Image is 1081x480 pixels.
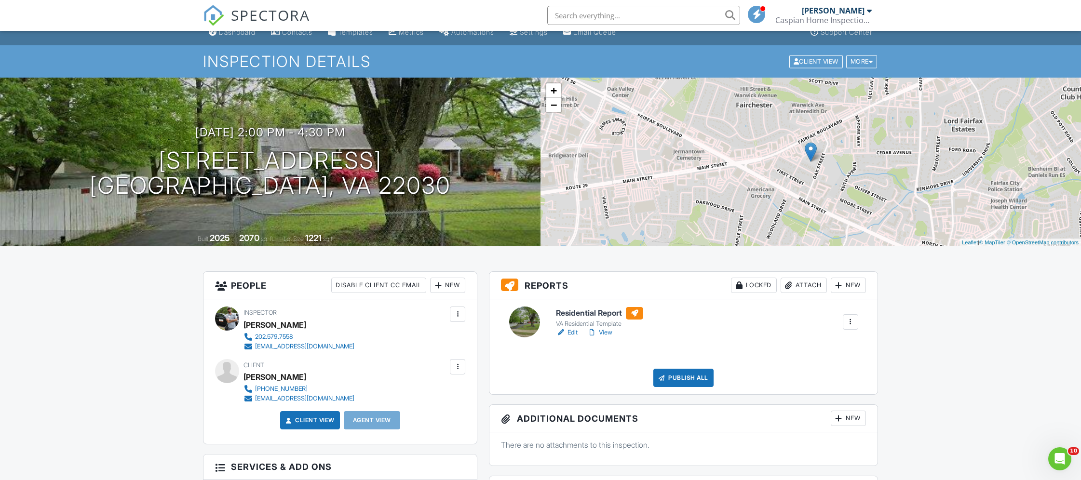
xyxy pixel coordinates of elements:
[305,233,322,243] div: 1221
[831,411,866,426] div: New
[489,405,878,432] h3: Additional Documents
[556,320,643,328] div: VA Residential Template
[203,272,477,299] h3: People
[243,309,277,316] span: Inspector
[324,24,377,41] a: Templates
[210,233,230,243] div: 2025
[573,28,616,36] div: Email Queue
[807,24,876,41] a: Support Center
[556,307,643,320] h6: Residential Report
[501,440,866,450] p: There are no attachments to this inspection.
[802,6,865,15] div: [PERSON_NAME]
[243,384,354,394] a: [PHONE_NUMBER]
[556,307,643,328] a: Residential Report VA Residential Template
[284,415,335,425] a: Client View
[435,24,498,41] a: Automations (Basic)
[90,148,451,199] h1: [STREET_ADDRESS] [GEOGRAPHIC_DATA], VA 22030
[489,272,878,299] h3: Reports
[243,342,354,351] a: [EMAIL_ADDRESS][DOMAIN_NAME]
[1007,240,1079,245] a: © OpenStreetMap contributors
[788,57,845,65] a: Client View
[239,233,259,243] div: 2070
[255,395,354,402] div: [EMAIL_ADDRESS][DOMAIN_NAME]
[587,328,612,337] a: View
[385,24,428,41] a: Metrics
[203,454,477,480] h3: Services & Add ons
[559,24,620,41] a: Email Queue
[243,318,306,332] div: [PERSON_NAME]
[959,239,1081,247] div: |
[979,240,1005,245] a: © MapTiler
[430,278,465,293] div: New
[556,328,578,337] a: Edit
[255,385,308,393] div: [PHONE_NUMBER]
[789,55,843,68] div: Client View
[547,6,740,25] input: Search everything...
[323,235,335,242] span: sq.ft.
[520,28,548,36] div: Settings
[506,24,552,41] a: Settings
[653,369,714,387] div: Publish All
[255,333,293,341] div: 202.579.7558
[731,278,777,293] div: Locked
[1048,447,1071,470] iframe: Intercom live chat
[255,343,354,350] div: [EMAIL_ADDRESS][DOMAIN_NAME]
[203,53,878,70] h1: Inspection Details
[231,5,310,25] span: SPECTORA
[331,278,426,293] div: Disable Client CC Email
[338,28,373,36] div: Templates
[243,370,306,384] div: [PERSON_NAME]
[831,278,866,293] div: New
[846,55,878,68] div: More
[243,332,354,342] a: 202.579.7558
[451,28,494,36] div: Automations
[781,278,827,293] div: Attach
[198,235,208,242] span: Built
[399,28,424,36] div: Metrics
[1068,447,1079,455] span: 10
[243,361,264,369] span: Client
[962,240,978,245] a: Leaflet
[203,13,310,33] a: SPECTORA
[546,83,561,98] a: Zoom in
[203,5,224,26] img: The Best Home Inspection Software - Spectora
[195,126,345,139] h3: [DATE] 2:00 pm - 4:30 pm
[821,28,872,36] div: Support Center
[284,235,304,242] span: Lot Size
[243,394,354,403] a: [EMAIL_ADDRESS][DOMAIN_NAME]
[261,235,274,242] span: sq. ft.
[546,98,561,112] a: Zoom out
[775,15,872,25] div: Caspian Home Inspection LLC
